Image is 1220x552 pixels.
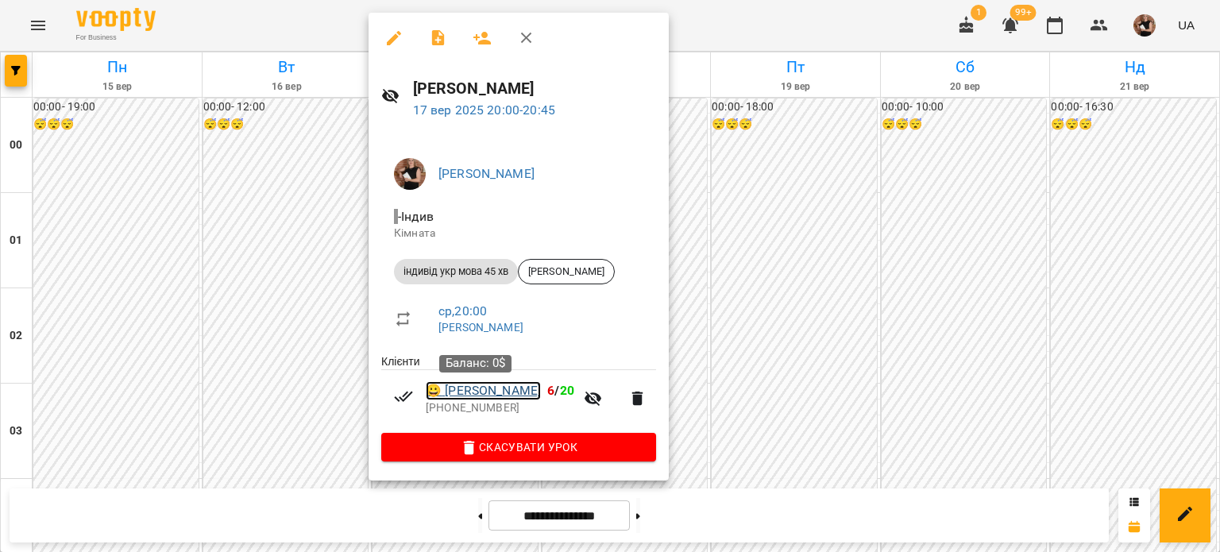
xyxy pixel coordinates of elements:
[560,383,574,398] span: 20
[519,264,614,279] span: [PERSON_NAME]
[394,387,413,406] svg: Візит сплачено
[426,381,541,400] a: 😀 [PERSON_NAME]
[518,259,615,284] div: [PERSON_NAME]
[438,321,523,334] a: [PERSON_NAME]
[413,76,657,101] h6: [PERSON_NAME]
[381,433,656,461] button: Скасувати Урок
[381,353,656,433] ul: Клієнти
[394,226,643,241] p: Кімната
[394,264,518,279] span: індивід укр мова 45 хв
[547,383,574,398] b: /
[438,303,487,318] a: ср , 20:00
[438,166,535,181] a: [PERSON_NAME]
[394,158,426,190] img: 5944c1aeb726a5a997002a54cb6a01a3.jpg
[446,356,505,370] span: Баланс: 0$
[394,438,643,457] span: Скасувати Урок
[394,209,437,224] span: - Індив
[426,400,574,416] p: [PHONE_NUMBER]
[547,383,554,398] span: 6
[413,102,555,118] a: 17 вер 2025 20:00-20:45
